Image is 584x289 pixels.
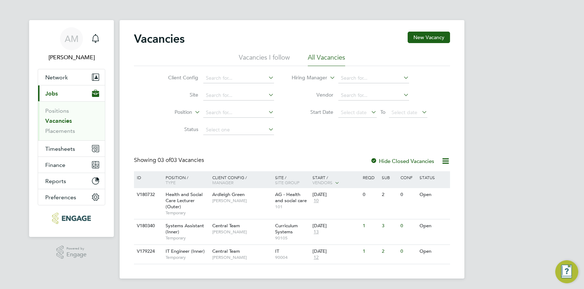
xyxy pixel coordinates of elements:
[399,245,417,258] div: 0
[151,109,192,116] label: Position
[312,198,320,204] span: 10
[158,157,204,164] span: 03 Vacancies
[45,145,75,152] span: Timesheets
[56,246,87,259] a: Powered byEngage
[338,73,409,83] input: Search for...
[212,248,240,254] span: Central Team
[29,20,114,237] nav: Main navigation
[338,90,409,101] input: Search for...
[157,92,198,98] label: Site
[135,171,160,183] div: ID
[157,126,198,132] label: Status
[399,219,417,233] div: 0
[45,162,65,168] span: Finance
[38,189,105,205] button: Preferences
[65,34,79,43] span: AM
[292,109,333,115] label: Start Date
[399,188,417,201] div: 0
[212,255,272,260] span: [PERSON_NAME]
[166,248,205,254] span: IT Engineer (Inner)
[38,213,105,224] a: Go to home page
[312,192,359,198] div: [DATE]
[286,74,327,81] label: Hiring Manager
[311,171,361,189] div: Start /
[135,219,160,233] div: V180340
[341,109,367,116] span: Select date
[38,27,105,62] a: AM[PERSON_NAME]
[275,204,309,210] span: 101
[38,173,105,189] button: Reports
[212,191,245,197] span: Ardleigh Green
[203,125,274,135] input: Select one
[380,188,399,201] div: 2
[380,171,399,183] div: Sub
[418,188,449,201] div: Open
[158,157,171,164] span: 03 of
[166,180,176,185] span: Type
[391,109,417,116] span: Select date
[38,157,105,173] button: Finance
[134,157,205,164] div: Showing
[370,158,434,164] label: Hide Closed Vacancies
[212,198,272,204] span: [PERSON_NAME]
[312,229,320,235] span: 13
[418,245,449,258] div: Open
[361,188,380,201] div: 0
[378,107,388,117] span: To
[555,260,578,283] button: Engage Resource Center
[312,223,359,229] div: [DATE]
[38,101,105,140] div: Jobs
[239,53,290,66] li: Vacancies I follow
[212,223,240,229] span: Central Team
[308,53,345,66] li: All Vacancies
[66,252,87,258] span: Engage
[275,223,298,235] span: Curriculum Systems
[38,53,105,62] span: Angelina Morris
[203,108,274,118] input: Search for...
[273,171,311,188] div: Site /
[45,127,75,134] a: Placements
[166,235,209,241] span: Temporary
[275,180,300,185] span: Site Group
[135,245,160,258] div: V179224
[399,171,417,183] div: Conf
[203,73,274,83] input: Search for...
[160,171,210,188] div: Position /
[166,223,204,235] span: Systems Assistant (Inner)
[45,194,76,201] span: Preferences
[203,90,274,101] input: Search for...
[166,255,209,260] span: Temporary
[361,245,380,258] div: 1
[38,85,105,101] button: Jobs
[275,191,307,204] span: AG - Health and social care
[38,141,105,157] button: Timesheets
[361,171,380,183] div: Reqd
[166,191,203,210] span: Health and Social Care Lecturer (Outer)
[275,235,309,241] span: 90105
[134,32,185,46] h2: Vacancies
[135,188,160,201] div: V180732
[275,248,279,254] span: IT
[45,178,66,185] span: Reports
[212,180,233,185] span: Manager
[210,171,273,188] div: Client Config /
[45,107,69,114] a: Positions
[38,69,105,85] button: Network
[45,117,72,124] a: Vacancies
[66,246,87,252] span: Powered by
[212,229,272,235] span: [PERSON_NAME]
[45,90,58,97] span: Jobs
[380,219,399,233] div: 3
[292,92,333,98] label: Vendor
[418,219,449,233] div: Open
[52,213,91,224] img: tr2rec-logo-retina.png
[157,74,198,81] label: Client Config
[166,210,209,216] span: Temporary
[312,180,333,185] span: Vendors
[45,74,68,81] span: Network
[380,245,399,258] div: 2
[312,255,320,261] span: 12
[418,171,449,183] div: Status
[361,219,380,233] div: 1
[408,32,450,43] button: New Vacancy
